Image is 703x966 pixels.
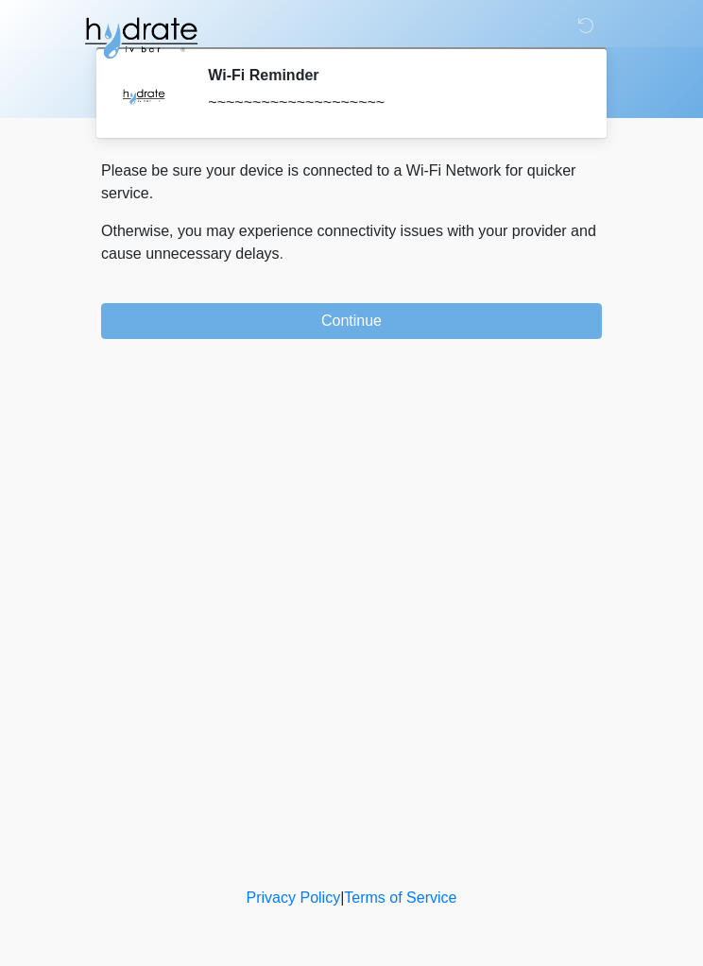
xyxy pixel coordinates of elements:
p: Please be sure your device is connected to a Wi-Fi Network for quicker service. [101,160,602,205]
a: Terms of Service [344,890,456,906]
div: ~~~~~~~~~~~~~~~~~~~~ [208,92,574,114]
button: Continue [101,303,602,339]
a: Privacy Policy [247,890,341,906]
p: Otherwise, you may experience connectivity issues with your provider and cause unnecessary delays [101,220,602,265]
span: . [280,246,283,262]
a: | [340,890,344,906]
img: Hydrate IV Bar - Glendale Logo [82,14,199,61]
img: Agent Avatar [115,66,172,123]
